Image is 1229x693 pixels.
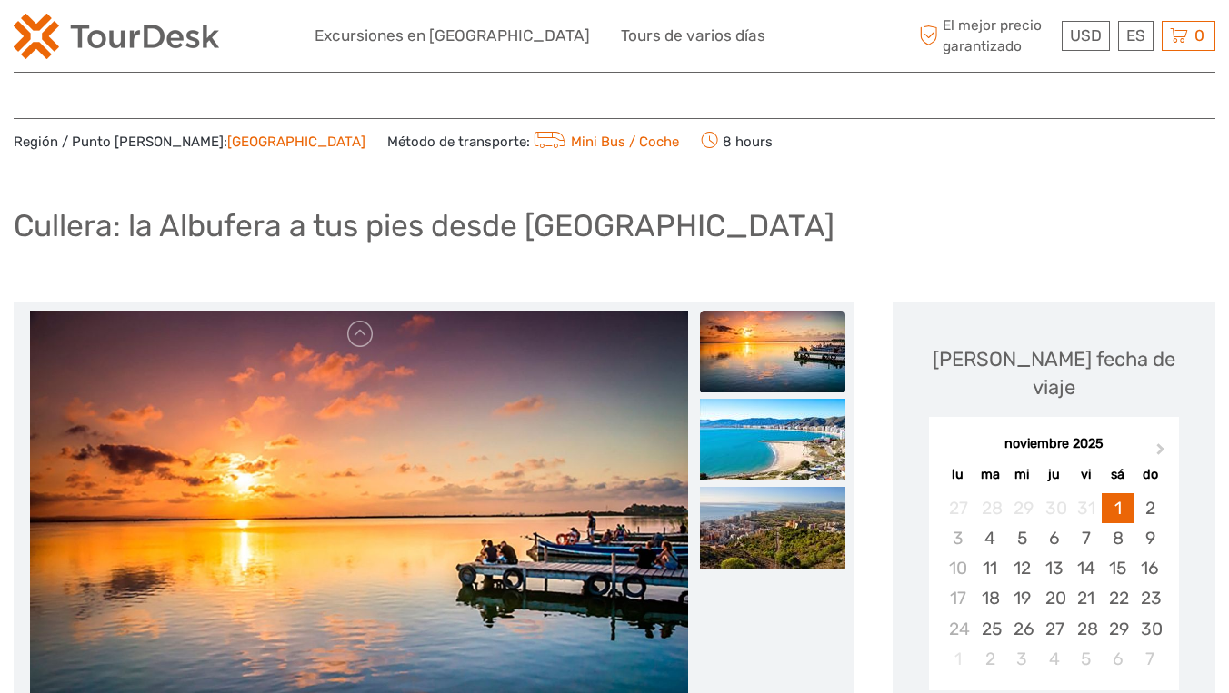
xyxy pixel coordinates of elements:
[14,133,365,152] span: Región / Punto [PERSON_NAME]:
[1006,493,1038,523] div: Not available miércoles, 29 de octubre de 2025
[1038,553,1070,583] div: Choose jueves, 13 de noviembre de 2025
[700,487,845,569] img: eb782e0c4541431aa75639ce6a5c9b45_slider_thumbnail.jpg
[1102,644,1134,674] div: Choose sábado, 6 de diciembre de 2025
[929,435,1179,454] div: noviembre 2025
[1102,614,1134,644] div: Choose sábado, 29 de noviembre de 2025
[1070,583,1102,613] div: Choose viernes, 21 de noviembre de 2025
[1038,644,1070,674] div: Choose jueves, 4 de diciembre de 2025
[1134,493,1165,523] div: Choose domingo, 2 de noviembre de 2025
[942,493,974,523] div: Not available lunes, 27 de octubre de 2025
[915,15,1058,55] span: El mejor precio garantizado
[1006,523,1038,553] div: Choose miércoles, 5 de noviembre de 2025
[942,644,974,674] div: Not available lunes, 1 de diciembre de 2025
[974,614,1006,644] div: Choose martes, 25 de noviembre de 2025
[1102,462,1134,487] div: sá
[942,462,974,487] div: lu
[1038,462,1070,487] div: ju
[700,311,845,392] img: 590f207040c740efac1f43d0183d4abe_slider_thumbnail.jpg
[1134,523,1165,553] div: Choose domingo, 9 de noviembre de 2025
[1134,614,1165,644] div: Choose domingo, 30 de noviembre de 2025
[1070,614,1102,644] div: Choose viernes, 28 de noviembre de 2025
[1192,26,1207,45] span: 0
[14,14,219,59] img: 2254-3441b4b5-4e5f-4d00-b396-31f1d84a6ebf_logo_small.png
[1102,583,1134,613] div: Choose sábado, 22 de noviembre de 2025
[530,134,679,150] a: Mini Bus / Coche
[1134,462,1165,487] div: do
[621,23,765,49] a: Tours de varios días
[1102,523,1134,553] div: Choose sábado, 8 de noviembre de 2025
[1134,583,1165,613] div: Choose domingo, 23 de noviembre de 2025
[974,493,1006,523] div: Not available martes, 28 de octubre de 2025
[701,128,773,153] span: 8 hours
[911,345,1197,402] div: [PERSON_NAME] fecha de viaje
[1006,644,1038,674] div: Choose miércoles, 3 de diciembre de 2025
[1070,523,1102,553] div: Choose viernes, 7 de noviembre de 2025
[1134,644,1165,674] div: Choose domingo, 7 de diciembre de 2025
[974,644,1006,674] div: Choose martes, 2 de diciembre de 2025
[1038,493,1070,523] div: Not available jueves, 30 de octubre de 2025
[934,493,1173,674] div: month 2025-11
[1134,553,1165,583] div: Choose domingo, 16 de noviembre de 2025
[1070,644,1102,674] div: Choose viernes, 5 de diciembre de 2025
[14,207,834,244] h1: Cullera: la Albufera a tus pies desde [GEOGRAPHIC_DATA]
[227,134,365,150] a: [GEOGRAPHIC_DATA]
[974,553,1006,583] div: Choose martes, 11 de noviembre de 2025
[942,614,974,644] div: Not available lunes, 24 de noviembre de 2025
[974,583,1006,613] div: Choose martes, 18 de noviembre de 2025
[1148,440,1177,469] button: Next Month
[1118,21,1154,51] div: ES
[1038,523,1070,553] div: Choose jueves, 6 de noviembre de 2025
[700,399,845,480] img: 2e6c69266783446880224bcebb880337_slider_thumbnail.jpg
[1070,26,1102,45] span: USD
[1070,462,1102,487] div: vi
[315,23,590,49] a: Excursiones en [GEOGRAPHIC_DATA]
[1038,583,1070,613] div: Choose jueves, 20 de noviembre de 2025
[942,583,974,613] div: Not available lunes, 17 de noviembre de 2025
[1006,583,1038,613] div: Choose miércoles, 19 de noviembre de 2025
[1038,614,1070,644] div: Choose jueves, 27 de noviembre de 2025
[1006,462,1038,487] div: mi
[1006,614,1038,644] div: Choose miércoles, 26 de noviembre de 2025
[974,523,1006,553] div: Choose martes, 4 de noviembre de 2025
[974,462,1006,487] div: ma
[942,553,974,583] div: Not available lunes, 10 de noviembre de 2025
[1102,493,1134,523] div: Choose sábado, 1 de noviembre de 2025
[1006,553,1038,583] div: Choose miércoles, 12 de noviembre de 2025
[942,523,974,553] div: Not available lunes, 3 de noviembre de 2025
[1102,553,1134,583] div: Choose sábado, 15 de noviembre de 2025
[1070,493,1102,523] div: Not available viernes, 31 de octubre de 2025
[387,128,679,153] span: Método de transporte:
[1070,553,1102,583] div: Choose viernes, 14 de noviembre de 2025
